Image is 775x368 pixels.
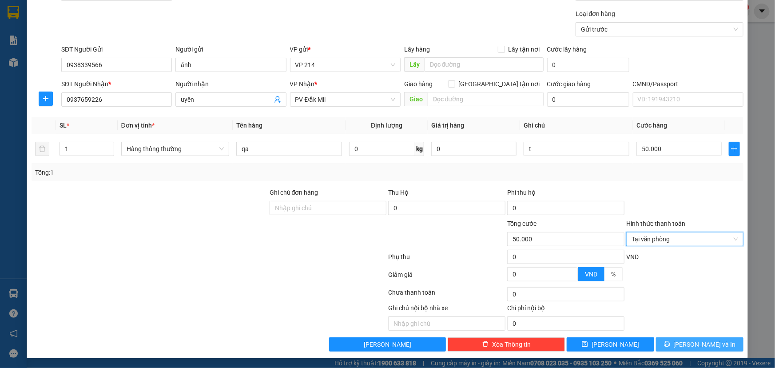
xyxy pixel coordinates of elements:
[388,288,507,303] div: Chưa thanh toán
[547,46,587,53] label: Cước lấy hàng
[404,92,428,106] span: Giao
[507,303,624,316] div: Chi phí nội bộ
[39,95,52,102] span: plus
[582,341,588,348] span: save
[431,122,464,129] span: Giá trị hàng
[524,142,629,156] input: Ghi Chú
[547,58,629,72] input: Cước lấy hàng
[60,122,67,129] span: SL
[270,189,318,196] label: Ghi chú đơn hàng
[295,93,395,106] span: PV Đắk Mil
[592,340,639,349] span: [PERSON_NAME]
[664,341,670,348] span: printer
[121,122,155,129] span: Đơn vị tính
[431,142,517,156] input: 0
[290,80,315,88] span: VP Nhận
[455,79,544,89] span: [GEOGRAPHIC_DATA] tận nơi
[428,92,544,106] input: Dọc đường
[482,341,489,348] span: delete
[505,44,544,54] span: Lấy tận nơi
[388,270,507,285] div: Giảm giá
[61,44,172,54] div: SĐT Người Gửi
[547,80,591,88] label: Cước giao hàng
[633,79,743,89] div: CMND/Passport
[611,271,616,278] span: %
[371,122,402,129] span: Định lượng
[425,57,544,72] input: Dọc đường
[520,117,633,134] th: Ghi chú
[290,44,401,54] div: VP gửi
[388,316,505,331] input: Nhập ghi chú
[175,79,286,89] div: Người nhận
[547,92,629,107] input: Cước giao hàng
[236,142,342,156] input: VD: Bàn, Ghế
[729,142,740,156] button: plus
[329,337,446,352] button: [PERSON_NAME]
[581,23,738,36] span: Gửi trước
[61,79,172,89] div: SĐT Người Nhận
[656,337,743,352] button: printer[PERSON_NAME] và In
[404,80,433,88] span: Giao hàng
[404,57,425,72] span: Lấy
[175,44,286,54] div: Người gửi
[388,189,409,196] span: Thu Hộ
[274,96,281,103] span: user-add
[567,337,654,352] button: save[PERSON_NAME]
[35,142,49,156] button: delete
[492,340,531,349] span: Xóa Thông tin
[674,340,736,349] span: [PERSON_NAME] và In
[507,220,537,227] span: Tổng cước
[626,253,639,260] span: VND
[507,188,624,201] div: Phí thu hộ
[585,271,597,278] span: VND
[632,232,738,246] span: Tại văn phòng
[236,122,262,129] span: Tên hàng
[448,337,565,352] button: deleteXóa Thông tin
[388,252,507,268] div: Phụ thu
[626,220,685,227] label: Hình thức thanh toán
[35,168,299,177] div: Tổng: 1
[364,340,411,349] span: [PERSON_NAME]
[636,122,667,129] span: Cước hàng
[729,145,739,152] span: plus
[127,142,224,156] span: Hàng thông thường
[39,92,53,106] button: plus
[270,201,387,215] input: Ghi chú đơn hàng
[415,142,424,156] span: kg
[295,58,395,72] span: VP 214
[388,303,505,316] div: Ghi chú nội bộ nhà xe
[576,10,616,17] label: Loại đơn hàng
[404,46,430,53] span: Lấy hàng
